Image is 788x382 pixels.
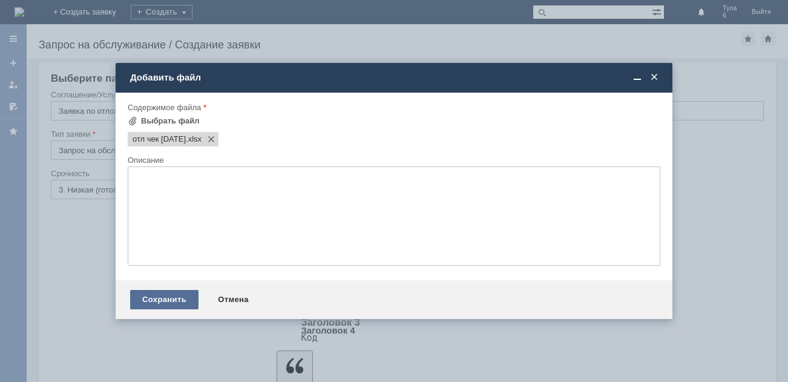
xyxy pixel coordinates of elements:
[186,134,202,144] span: отл чек 04.10.2025.xlsx
[5,5,177,24] div: добрый день просьба удалить отл чек от [DATE]
[648,72,660,83] span: Закрыть
[133,134,186,144] span: отл чек 04.10.2025.xlsx
[128,104,658,111] div: Содержимое файла
[128,156,658,164] div: Описание
[141,116,200,126] div: Выбрать файл
[130,72,660,83] div: Добавить файл
[631,72,643,83] span: Свернуть (Ctrl + M)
